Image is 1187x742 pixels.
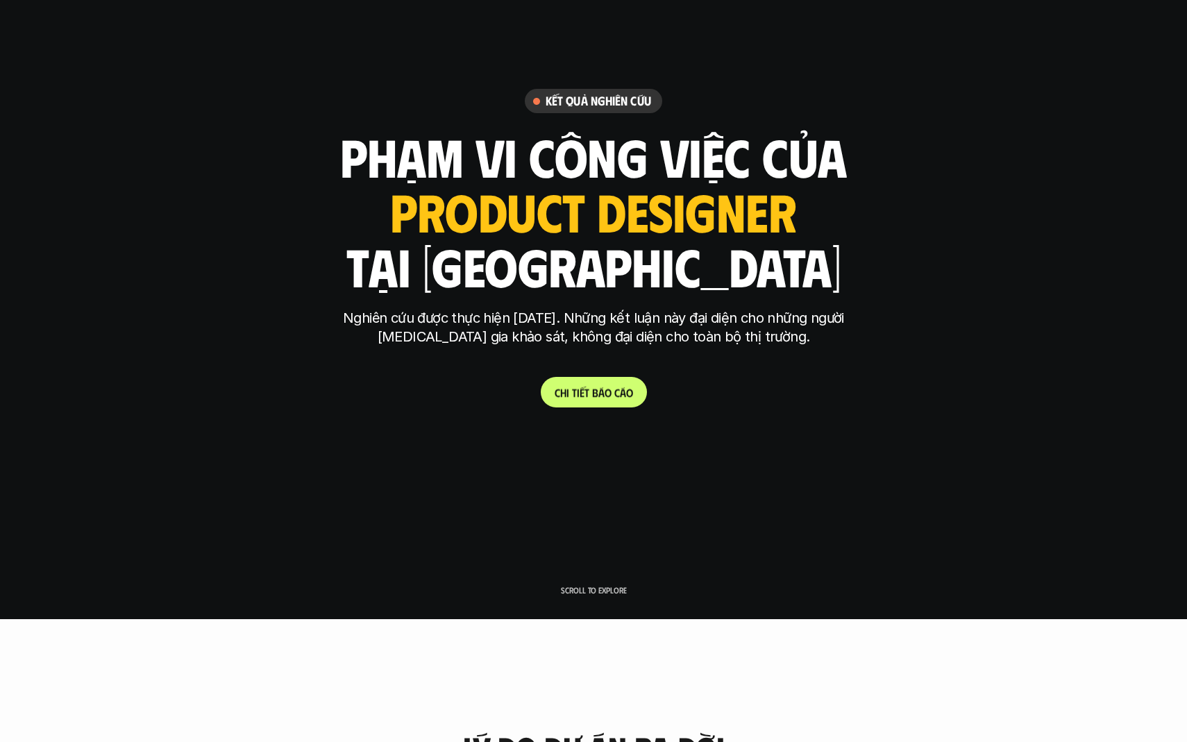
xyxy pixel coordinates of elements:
h1: phạm vi công việc của [340,127,847,185]
p: Nghiên cứu được thực hiện [DATE]. Những kết luận này đại diện cho những người [MEDICAL_DATA] gia ... [333,309,854,346]
span: á [598,372,605,385]
span: t [572,372,577,385]
span: t [584,372,589,385]
h1: tại [GEOGRAPHIC_DATA] [346,237,841,295]
h6: Kết quả nghiên cứu [546,93,651,109]
span: b [592,372,598,385]
span: i [566,372,569,385]
span: h [560,372,566,385]
span: c [614,372,620,385]
span: o [605,372,612,385]
span: o [626,372,633,385]
p: Scroll to explore [561,585,627,595]
span: C [555,372,560,385]
span: á [620,372,626,385]
span: ế [580,372,584,385]
span: i [577,372,580,385]
a: Chitiếtbáocáo [541,377,647,407]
